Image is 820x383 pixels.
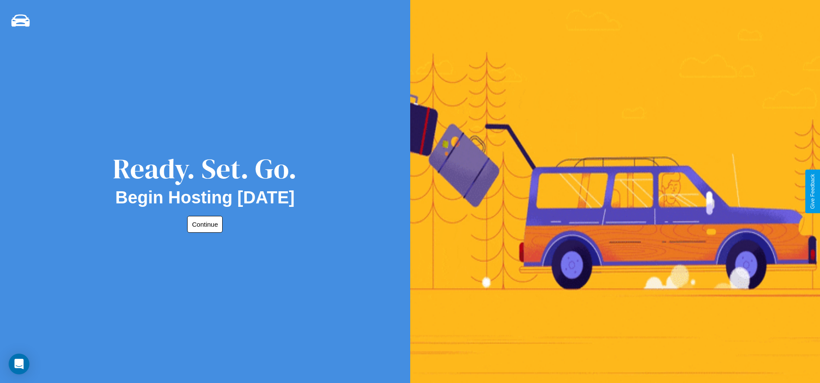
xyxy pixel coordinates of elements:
button: Continue [187,216,223,233]
div: Open Intercom Messenger [9,354,29,374]
h2: Begin Hosting [DATE] [115,188,295,207]
div: Ready. Set. Go. [113,149,297,188]
div: Give Feedback [810,174,816,209]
